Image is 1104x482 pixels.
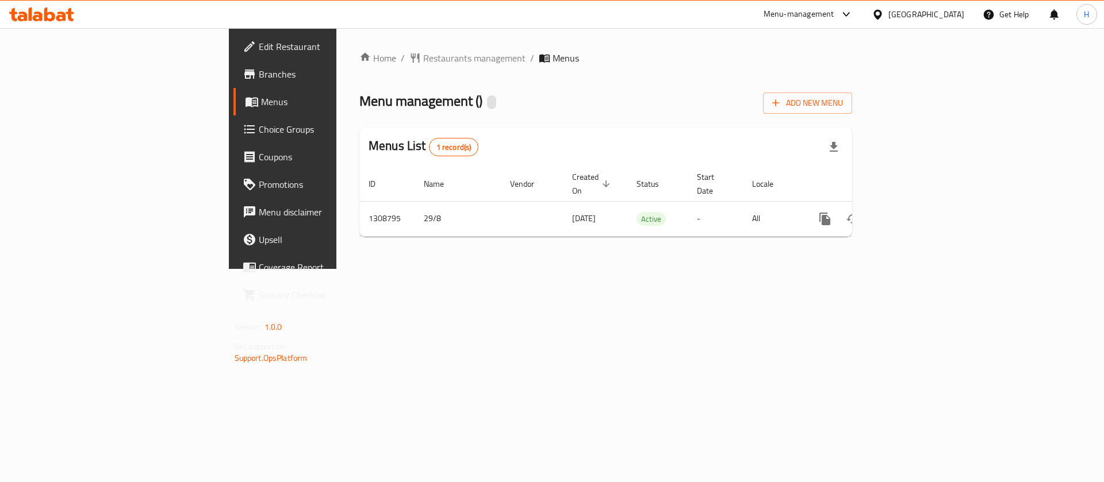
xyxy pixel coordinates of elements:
button: more [811,205,839,233]
a: Support.OpsPlatform [235,350,308,365]
span: Add New Menu [772,96,843,110]
td: 29/8 [415,201,501,236]
a: Grocery Checklist [233,281,413,309]
span: Created On [572,170,614,198]
a: Menus [233,88,413,115]
td: - [688,201,743,236]
a: Coverage Report [233,253,413,281]
span: Menu management ( ) [359,88,482,114]
div: [GEOGRAPHIC_DATA] [888,8,964,21]
span: Upsell [259,233,404,246]
span: Grocery Checklist [259,288,404,302]
span: Menu disclaimer [259,205,404,219]
span: Branches [259,67,404,81]
span: Name [424,177,459,191]
a: Upsell [233,226,413,253]
table: enhanced table [359,167,931,237]
span: Vendor [510,177,549,191]
a: Restaurants management [409,51,526,65]
a: Branches [233,60,413,88]
button: Add New Menu [763,92,852,114]
span: Active [637,213,666,226]
span: H [1084,8,1089,21]
nav: breadcrumb [359,51,852,65]
div: Export file [820,133,848,161]
span: ID [369,177,390,191]
span: 1.0.0 [264,319,282,334]
span: Restaurants management [423,51,526,65]
th: Actions [802,167,931,202]
span: Menus [553,51,579,65]
span: Version: [235,319,263,334]
a: Edit Restaurant [233,33,413,60]
li: / [530,51,534,65]
a: Menu disclaimer [233,198,413,226]
div: Total records count [429,138,479,156]
span: Status [637,177,674,191]
span: Coupons [259,150,404,164]
a: Coupons [233,143,413,171]
td: All [743,201,802,236]
span: Menus [261,95,404,109]
span: Get support on: [235,339,287,354]
span: [DATE] [572,211,596,226]
div: Menu-management [764,7,834,21]
span: Promotions [259,178,404,191]
a: Choice Groups [233,115,413,143]
div: Active [637,212,666,226]
span: Locale [752,177,788,191]
h2: Menus List [369,137,478,156]
button: Change Status [839,205,867,233]
span: Start Date [697,170,729,198]
span: Edit Restaurant [259,40,404,53]
span: 1 record(s) [430,142,478,153]
span: Choice Groups [259,122,404,136]
a: Promotions [233,171,413,198]
span: Coverage Report [259,260,404,274]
